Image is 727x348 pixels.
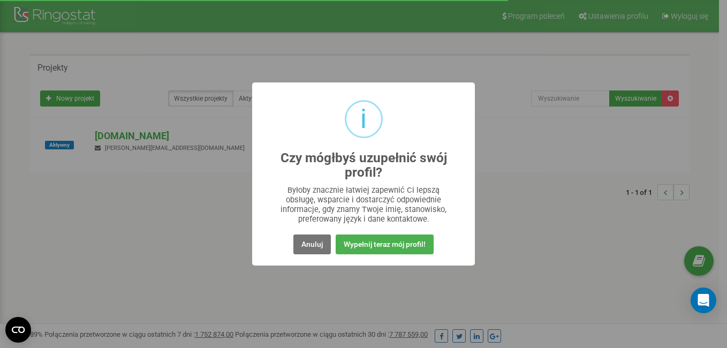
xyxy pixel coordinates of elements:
[5,317,31,343] button: Open CMP widget
[691,288,716,313] div: Open Intercom Messenger
[360,102,367,137] div: i
[293,234,331,254] button: Anuluj
[274,185,454,224] div: Byłoby znacznie łatwiej zapewnić Ci lepszą obsługę, wsparcie i dostarczyć odpowiednie informacje,...
[336,234,434,254] button: Wypełnij teraz mój profil!
[274,151,454,180] h2: Czy mógłbyś uzupełnić swój profil?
